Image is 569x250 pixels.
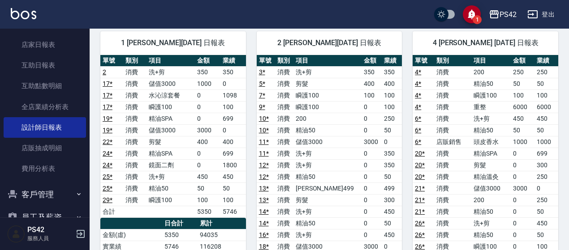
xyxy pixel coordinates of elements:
[434,171,471,182] td: 消費
[275,113,293,124] td: 消費
[535,171,558,182] td: 250
[434,194,471,206] td: 消費
[293,78,362,89] td: 剪髮
[100,55,123,67] th: 單號
[27,234,73,242] p: 服務人員
[382,55,402,67] th: 業績
[100,229,162,241] td: 金額(虛)
[275,66,293,78] td: 消費
[293,55,362,67] th: 項目
[275,159,293,171] td: 消費
[382,171,402,182] td: 50
[463,5,481,23] button: save
[220,159,246,171] td: 1800
[103,68,106,76] a: 2
[535,206,558,217] td: 50
[147,66,195,78] td: 洗+剪
[4,34,86,55] a: 店家日報表
[471,101,511,113] td: 重整
[4,183,86,206] button: 客戶管理
[382,148,402,159] td: 350
[123,89,146,101] td: 消費
[535,89,558,101] td: 100
[220,194,246,206] td: 100
[220,89,246,101] td: 1098
[535,113,558,124] td: 450
[511,55,535,67] th: 金額
[535,124,558,136] td: 50
[362,55,382,67] th: 金額
[382,136,402,148] td: 0
[413,55,434,67] th: 單號
[500,9,517,20] div: PS42
[147,55,195,67] th: 項目
[123,194,146,206] td: 消費
[434,229,471,241] td: 消費
[123,78,146,89] td: 消費
[123,55,146,67] th: 類別
[147,136,195,148] td: 剪髮
[275,55,293,67] th: 類別
[471,194,511,206] td: 200
[293,101,362,113] td: 瞬護100
[511,113,535,124] td: 450
[471,229,511,241] td: 精油50
[382,66,402,78] td: 350
[535,229,558,241] td: 50
[4,55,86,76] a: 互助日報表
[147,78,195,89] td: 儲值3000
[511,89,535,101] td: 100
[195,148,220,159] td: 0
[147,101,195,113] td: 瞬護100
[11,8,36,19] img: Logo
[511,206,535,217] td: 0
[434,159,471,171] td: 消費
[535,182,558,194] td: 0
[382,78,402,89] td: 400
[275,124,293,136] td: 消費
[535,101,558,113] td: 6000
[147,182,195,194] td: 精油50
[434,148,471,159] td: 消費
[362,78,382,89] td: 400
[293,194,362,206] td: 剪髮
[293,206,362,217] td: 洗+剪
[362,136,382,148] td: 3000
[471,89,511,101] td: 瞬護100
[382,194,402,206] td: 300
[220,113,246,124] td: 699
[195,66,220,78] td: 350
[275,171,293,182] td: 消費
[198,229,246,241] td: 94035
[4,158,86,179] a: 費用分析表
[382,159,402,171] td: 350
[524,6,558,23] button: 登出
[362,194,382,206] td: 0
[293,159,362,171] td: 洗+剪
[382,217,402,229] td: 50
[382,113,402,124] td: 250
[535,194,558,206] td: 250
[162,229,198,241] td: 5350
[362,171,382,182] td: 0
[195,136,220,148] td: 400
[123,159,146,171] td: 消費
[382,182,402,194] td: 499
[434,113,471,124] td: 消費
[147,89,195,101] td: 水沁涼套餐
[471,206,511,217] td: 精油50
[293,148,362,159] td: 洗+剪
[123,66,146,78] td: 消費
[275,89,293,101] td: 消費
[382,101,402,113] td: 100
[471,182,511,194] td: 儲值3000
[195,78,220,89] td: 1000
[4,138,86,158] a: 店販抽成明細
[382,229,402,241] td: 450
[485,5,520,24] button: PS42
[123,136,146,148] td: 消費
[147,194,195,206] td: 瞬護100
[293,171,362,182] td: 精油50
[434,124,471,136] td: 消費
[293,229,362,241] td: 洗+剪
